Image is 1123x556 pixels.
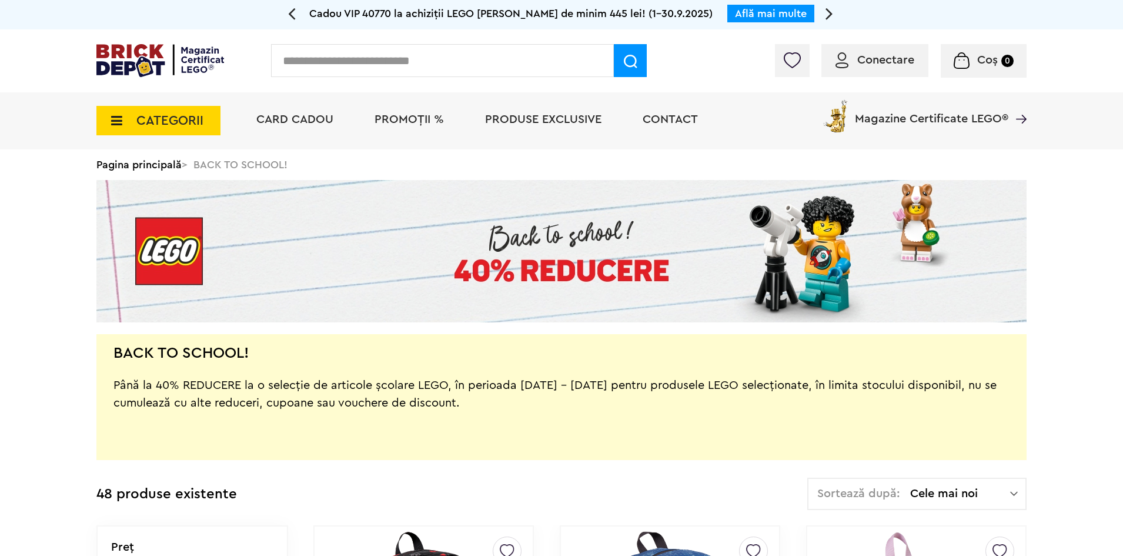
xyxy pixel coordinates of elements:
[256,114,333,125] a: Card Cadou
[1001,55,1014,67] small: 0
[111,541,134,553] p: Preţ
[977,54,998,66] span: Coș
[855,98,1008,125] span: Magazine Certificate LEGO®
[96,478,237,511] div: 48 produse existente
[835,54,914,66] a: Conectare
[857,54,914,66] span: Conectare
[96,180,1027,322] img: Landing page banner
[643,114,698,125] a: Contact
[817,488,900,500] span: Sortează după:
[96,149,1027,180] div: > BACK TO SCHOOL!
[113,347,249,359] h2: BACK TO SCHOOL!
[910,488,1010,500] span: Cele mai noi
[485,114,601,125] a: Produse exclusive
[113,359,1010,447] div: Până la 40% REDUCERE la o selecție de articole școlare LEGO, în perioada [DATE] - [DATE] pentru p...
[96,159,182,170] a: Pagina principală
[309,8,713,19] span: Cadou VIP 40770 la achiziții LEGO [PERSON_NAME] de minim 445 lei! (1-30.9.2025)
[136,114,203,127] span: CATEGORII
[735,8,807,19] a: Află mai multe
[1008,98,1027,109] a: Magazine Certificate LEGO®
[375,114,444,125] a: PROMOȚII %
